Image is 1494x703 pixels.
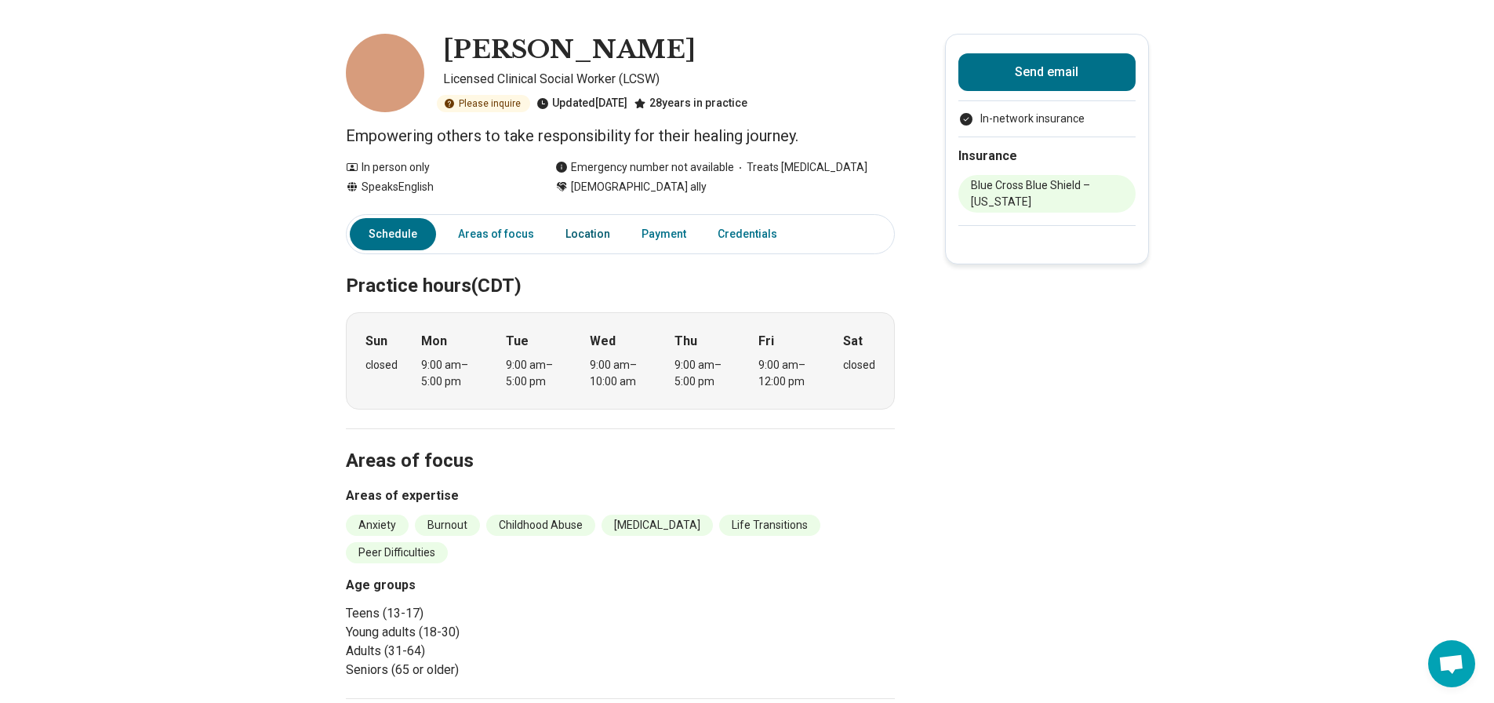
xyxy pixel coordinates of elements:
h2: Insurance [958,147,1136,166]
span: [DEMOGRAPHIC_DATA] ally [571,179,707,195]
div: Speaks English [346,179,524,195]
li: In-network insurance [958,111,1136,127]
li: Burnout [415,515,480,536]
div: When does the program meet? [346,312,895,410]
div: 9:00 am – 5:00 pm [674,357,735,390]
li: Peer Difficulties [346,542,448,563]
strong: Sat [843,332,863,351]
ul: Payment options [958,111,1136,127]
div: In person only [346,159,524,176]
strong: Fri [758,332,774,351]
a: Schedule [350,218,436,250]
div: 9:00 am – 12:00 pm [758,357,819,390]
li: Teens (13-17) [346,604,614,623]
div: 9:00 am – 5:00 pm [421,357,482,390]
div: Emergency number not available [555,159,734,176]
span: Treats [MEDICAL_DATA] [734,159,867,176]
div: 9:00 am – 5:00 pm [506,357,566,390]
strong: Sun [365,332,387,351]
li: Childhood Abuse [486,515,595,536]
h1: [PERSON_NAME] [443,34,696,67]
div: Updated [DATE] [536,95,627,112]
strong: Tue [506,332,529,351]
li: Adults (31-64) [346,642,614,661]
div: closed [365,357,398,373]
a: Areas of focus [449,218,543,250]
h3: Areas of expertise [346,486,895,505]
div: Please inquire [437,95,530,112]
a: Credentials [708,218,796,250]
li: Young adults (18-30) [346,623,614,642]
strong: Mon [421,332,447,351]
li: Anxiety [346,515,409,536]
h2: Areas of focus [346,410,895,475]
button: Send email [958,53,1136,91]
a: Location [556,218,620,250]
a: Payment [632,218,696,250]
strong: Thu [674,332,697,351]
p: Licensed Clinical Social Worker (LCSW) [443,70,895,89]
div: Open chat [1428,640,1475,687]
li: [MEDICAL_DATA] [602,515,713,536]
div: 9:00 am – 10:00 am [590,357,650,390]
div: 28 years in practice [634,95,747,112]
h3: Age groups [346,576,614,595]
li: Blue Cross Blue Shield – [US_STATE] [958,175,1136,213]
strong: Wed [590,332,616,351]
h2: Practice hours (CDT) [346,235,895,300]
div: closed [843,357,875,373]
img: Tina Bugg, Licensed Clinical Social Worker (LCSW) [346,34,424,112]
li: Life Transitions [719,515,820,536]
p: Empowering others to take responsibility for their healing journey. [346,125,895,147]
li: Seniors (65 or older) [346,661,614,679]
